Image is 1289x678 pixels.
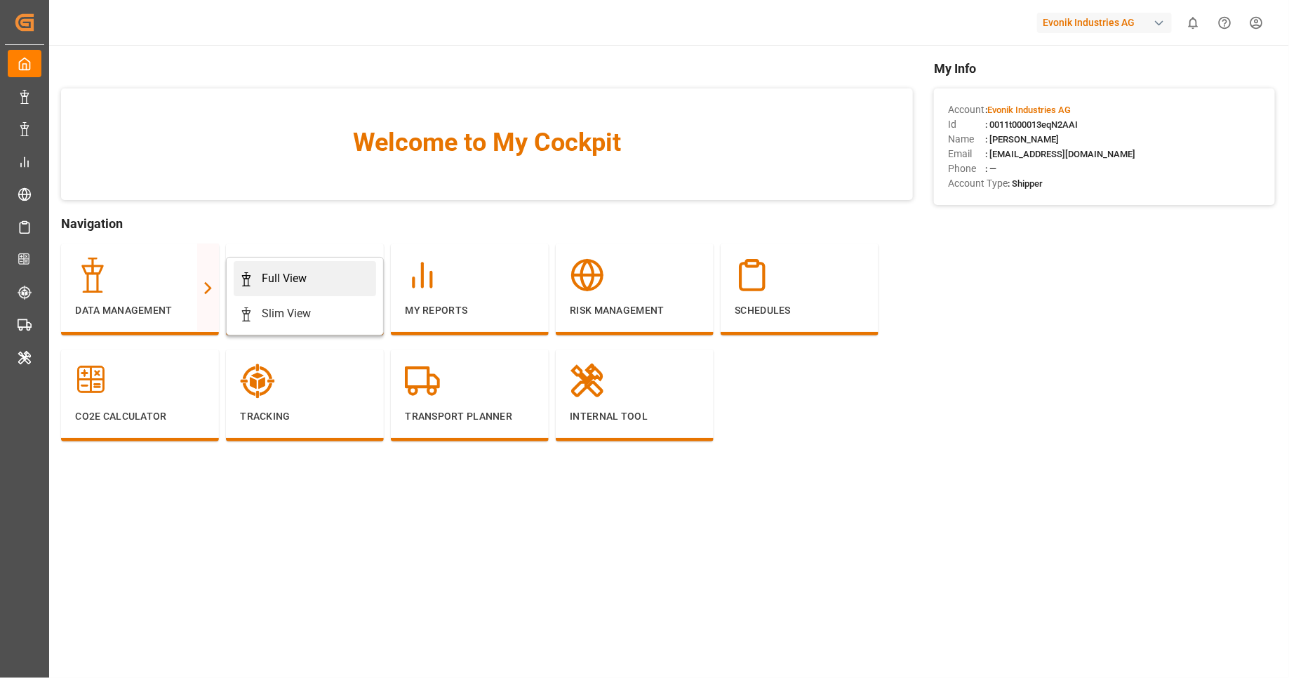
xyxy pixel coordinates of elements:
a: Slim View [234,296,376,331]
span: : — [985,164,996,174]
div: Slim View [262,305,311,322]
div: Evonik Industries AG [1037,13,1172,33]
p: Internal Tool [570,409,700,424]
button: Evonik Industries AG [1037,9,1177,36]
p: Risk Management [570,303,700,318]
a: Full View [234,261,376,296]
p: CO2e Calculator [75,409,205,424]
button: Help Center [1209,7,1241,39]
p: Tracking [240,409,370,424]
span: Navigation [61,214,913,233]
span: Welcome to My Cockpit [89,124,885,161]
span: : [PERSON_NAME] [985,134,1059,145]
span: Account Type [948,176,1008,191]
p: Data Management [75,303,205,318]
div: Full View [262,270,307,287]
span: : [EMAIL_ADDRESS][DOMAIN_NAME] [985,149,1135,159]
span: Email [948,147,985,161]
span: My Info [934,59,1275,78]
span: Name [948,132,985,147]
p: Schedules [735,303,864,318]
span: Evonik Industries AG [987,105,1071,115]
p: Transport Planner [405,409,535,424]
button: show 0 new notifications [1177,7,1209,39]
span: : 0011t000013eqN2AAI [985,119,1078,130]
span: : Shipper [1008,178,1043,189]
span: : [985,105,1071,115]
span: Phone [948,161,985,176]
span: Account [948,102,985,117]
span: Id [948,117,985,132]
p: My Reports [405,303,535,318]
